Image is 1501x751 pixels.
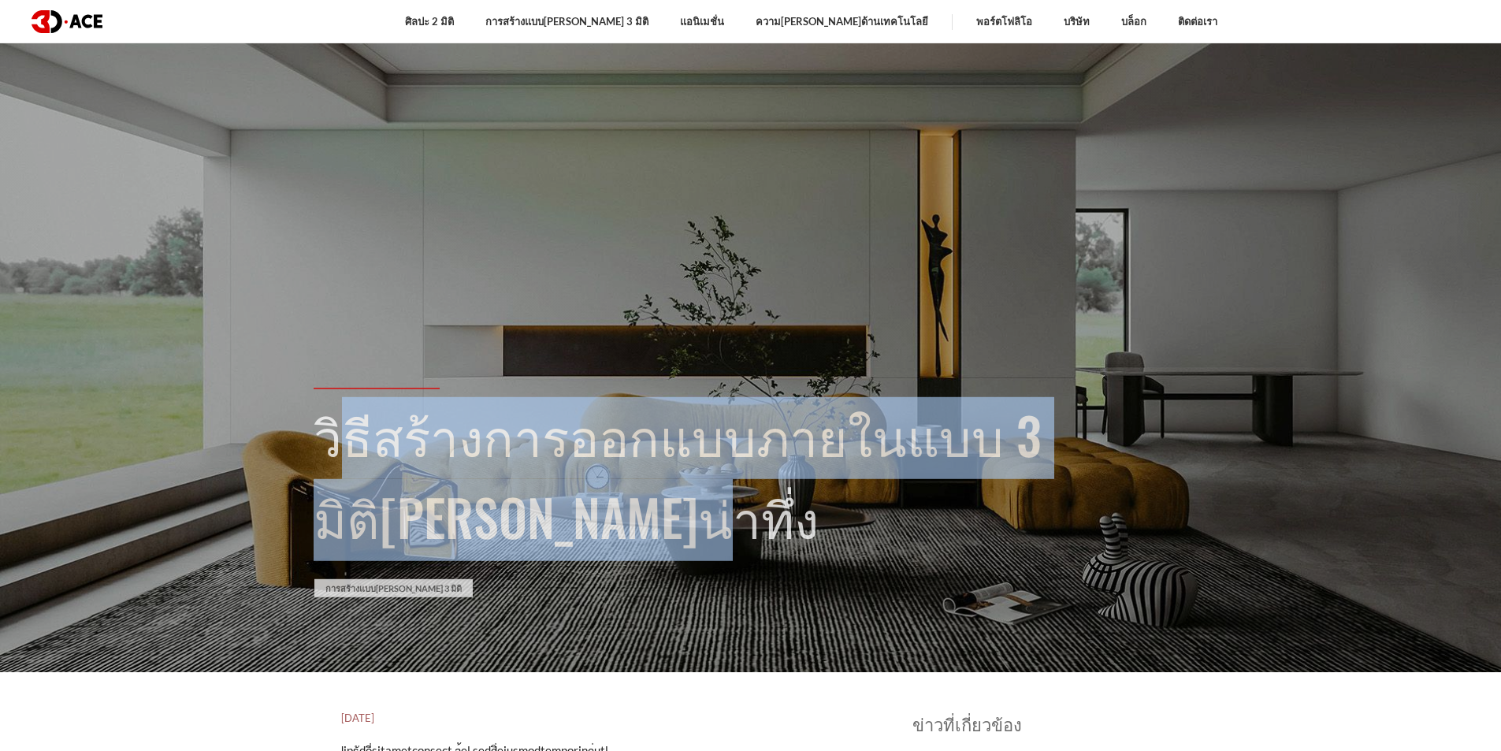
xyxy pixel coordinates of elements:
[32,10,102,33] img: โลโก้สีเข้ม
[756,15,928,28] font: ความ[PERSON_NAME]ด้านเทคโนโลยี
[912,711,1022,736] font: ข่าวที่เกี่ยวข้อง
[314,397,1042,553] font: วิธีสร้างการออกแบบภายในแบบ 3 มิติ[PERSON_NAME]น่าทึ่ง
[680,15,724,28] font: แอนิเมชั่น
[1178,15,1217,28] font: ติดต่อเรา
[405,15,454,28] font: ศิลปะ 2 มิติ
[341,712,374,724] font: [DATE]
[325,583,462,593] font: การสร้างแบบ[PERSON_NAME] 3 มิติ
[485,15,648,28] font: การสร้างแบบ[PERSON_NAME] 3 มิติ
[1064,15,1090,28] font: บริษัท
[314,579,473,597] a: การสร้างแบบ[PERSON_NAME] 3 มิติ
[1121,15,1146,28] font: บล็อก
[976,15,1032,28] font: พอร์ตโฟลิโอ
